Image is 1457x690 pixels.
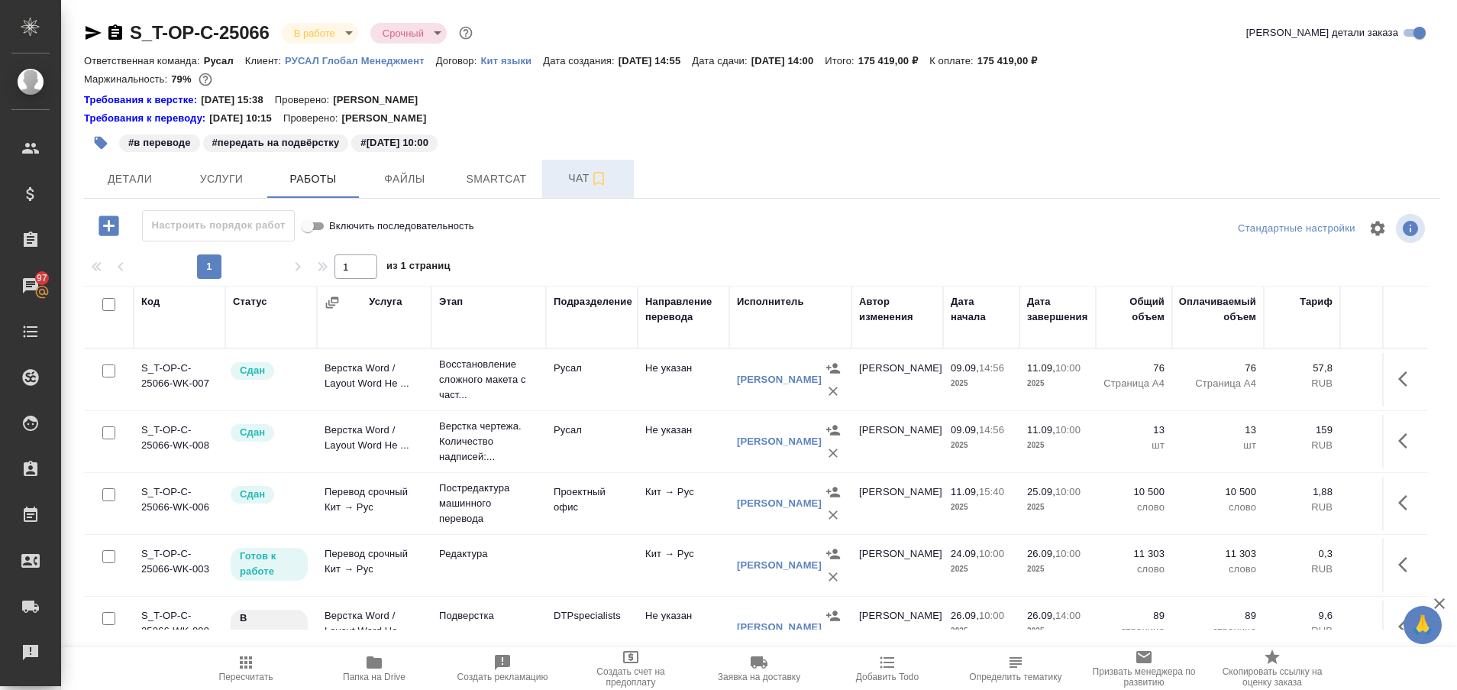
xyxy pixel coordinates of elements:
[1055,424,1081,436] p: 10:00
[386,257,451,279] span: из 1 страниц
[84,126,118,160] button: Добавить тэг
[229,546,309,582] div: Исполнитель может приступить к работе
[378,27,428,40] button: Срочный
[209,111,283,126] p: [DATE] 10:15
[1404,606,1442,644] button: 🙏
[128,135,191,151] p: #в переводе
[590,170,608,188] svg: Подписаться
[93,170,166,189] span: Детали
[134,601,225,654] td: S_T-OP-C-25066-WK-009
[84,55,204,66] p: Ответственная команда:
[1180,562,1256,577] p: слово
[929,55,977,66] p: К оплате:
[134,477,225,530] td: S_T-OP-C-25066-WK-006
[1271,361,1333,376] p: 57,8
[317,477,431,530] td: Перевод срочный Кит → Рус
[84,73,171,85] p: Маржинальность:
[822,627,845,650] button: Удалить
[822,419,845,442] button: Назначить
[638,601,729,654] td: Не указан
[289,27,340,40] button: В работе
[1089,666,1199,688] span: Призвать менеджера по развитию
[480,53,543,66] a: Кит языки
[130,22,270,43] a: S_T-OP-C-25066
[1389,546,1426,583] button: Здесь прячутся важные кнопки
[439,294,463,309] div: Этап
[1271,500,1333,515] p: RUB
[951,500,1012,515] p: 2025
[333,92,429,108] p: [PERSON_NAME]
[822,604,845,627] button: Назначить
[282,23,358,44] div: В работе
[88,210,130,241] button: Добавить работу
[480,55,543,66] p: Кит языки
[368,170,441,189] span: Файлы
[240,425,265,440] p: Сдан
[1359,210,1396,247] span: Настроить таблицу
[325,295,340,310] button: Сгруппировать
[551,169,625,188] span: Чат
[737,559,822,571] a: [PERSON_NAME]
[439,481,538,526] p: Постредактура машинного перевода
[951,424,979,436] p: 09.09,
[1103,294,1165,325] div: Общий объем
[439,419,538,465] p: Верстка чертежа. Количество надписей:...
[1396,214,1428,243] span: Посмотреть информацию
[460,170,533,189] span: Smartcat
[229,423,309,443] div: Менеджер проверил работу исполнителя, передает ее на следующий этап
[1348,484,1417,500] p: 19 740
[638,539,729,592] td: Кит → Рус
[1348,361,1417,376] p: 4 392,8
[84,92,201,108] div: Нажми, чтобы открыть папку с инструкцией
[979,548,1004,559] p: 10:00
[1180,423,1256,438] p: 13
[185,170,258,189] span: Услуги
[1027,424,1055,436] p: 11.09,
[1055,548,1081,559] p: 10:00
[1271,608,1333,624] p: 9,6
[1027,438,1088,453] p: 2025
[822,543,845,565] button: Назначить
[1103,423,1165,438] p: 13
[106,24,124,42] button: Скопировать ссылку
[1055,362,1081,374] p: 10:00
[1180,500,1256,515] p: слово
[360,135,428,151] p: #[DATE] 10:00
[851,539,943,592] td: [PERSON_NAME]
[822,504,845,526] button: Удалить
[1348,376,1417,391] p: RUB
[27,270,57,286] span: 97
[951,362,979,374] p: 09.09,
[979,486,1004,497] p: 15:40
[822,357,845,380] button: Назначить
[1271,376,1333,391] p: RUB
[134,415,225,468] td: S_T-OP-C-25066-WK-008
[436,55,481,66] p: Договор:
[456,23,476,43] button: Доп статусы указывают на важность/срочность заказа
[951,486,979,497] p: 11.09,
[1234,217,1359,241] div: split button
[822,481,845,504] button: Назначить
[979,610,1004,621] p: 10:00
[134,353,225,407] td: S_T-OP-C-25066-WK-007
[1348,546,1417,562] p: 3 390,9
[737,294,804,309] div: Исполнитель
[1027,376,1088,391] p: 2025
[84,111,209,126] a: Требования к переводу:
[851,601,943,654] td: [PERSON_NAME]
[1180,376,1256,391] p: Страница А4
[1389,484,1426,521] button: Здесь прячутся важные кнопки
[543,55,618,66] p: Дата создания:
[546,477,638,530] td: Проектный офис
[285,53,436,66] a: РУСАЛ Глобал Менеджмент
[822,442,845,465] button: Удалить
[1348,624,1417,639] p: RUB
[554,294,632,309] div: Подразделение
[201,92,275,108] p: [DATE] 15:38
[1103,484,1165,500] p: 10 500
[1103,438,1165,453] p: шт
[546,601,638,654] td: DTPspecialists
[439,357,538,403] p: Восстановление сложного макета с част...
[737,621,822,633] a: [PERSON_NAME]
[1027,500,1088,515] p: 2025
